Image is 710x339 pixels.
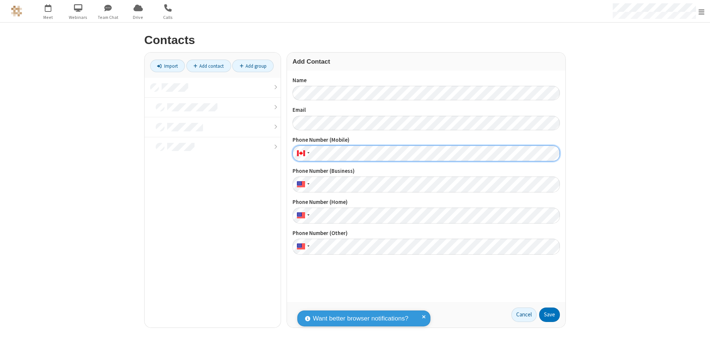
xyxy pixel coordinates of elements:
h2: Contacts [144,34,566,47]
a: Import [150,60,185,72]
label: Phone Number (Other) [293,229,560,238]
div: United States: + 1 [293,239,312,255]
div: United States: + 1 [293,177,312,192]
div: Canada: + 1 [293,145,312,161]
span: Calls [154,14,182,21]
span: Webinars [64,14,92,21]
a: Add group [232,60,274,72]
h3: Add Contact [293,58,560,65]
span: Team Chat [94,14,122,21]
span: Meet [34,14,62,21]
div: United States: + 1 [293,208,312,224]
label: Phone Number (Mobile) [293,136,560,144]
span: Want better browser notifications? [313,314,408,323]
button: Save [539,308,560,322]
label: Name [293,76,560,85]
label: Phone Number (Home) [293,198,560,207]
label: Phone Number (Business) [293,167,560,175]
a: Cancel [511,308,537,322]
a: Add contact [186,60,231,72]
span: Drive [124,14,152,21]
label: Email [293,106,560,114]
img: QA Selenium DO NOT DELETE OR CHANGE [11,6,22,17]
